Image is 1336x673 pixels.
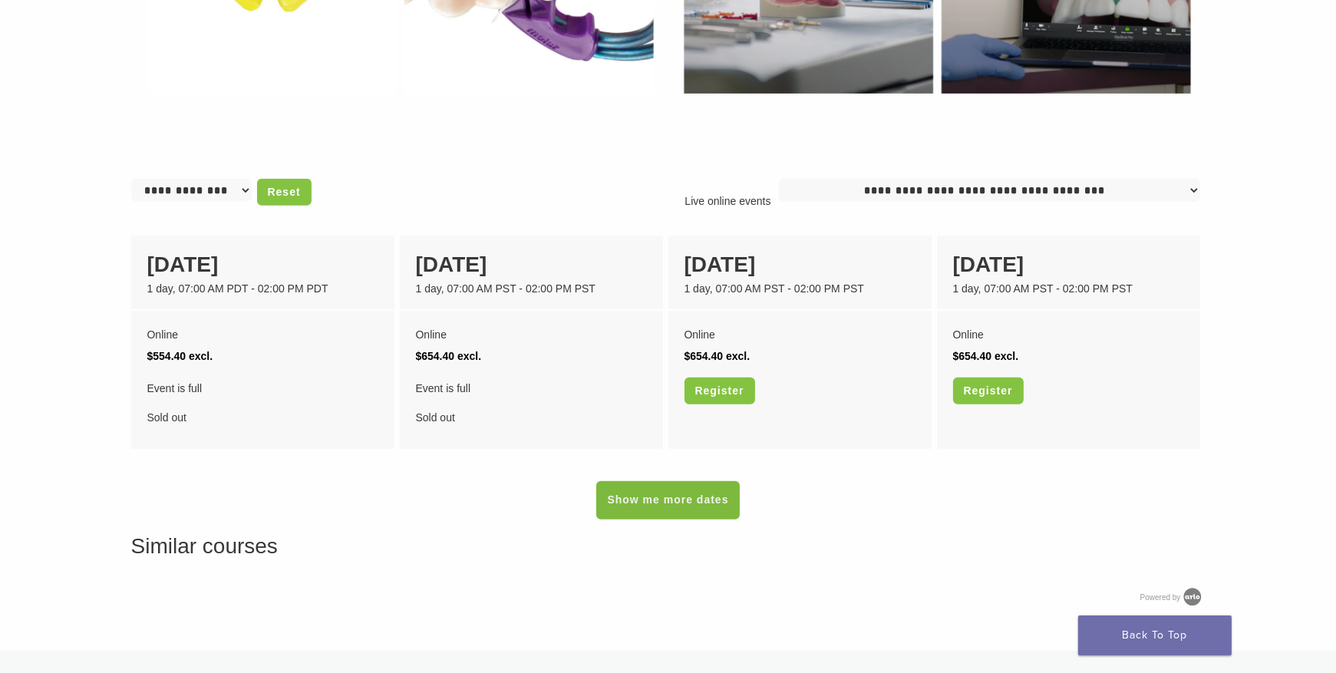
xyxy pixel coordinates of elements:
[416,324,647,345] div: Online
[684,350,724,362] span: $654.40
[953,378,1024,404] a: Register
[1140,593,1206,602] a: Powered by
[953,281,1184,297] div: 1 day, 07:00 AM PST - 02:00 PM PST
[147,324,378,345] div: Online
[684,378,755,404] a: Register
[416,281,647,297] div: 1 day, 07:00 AM PST - 02:00 PM PST
[189,350,213,362] span: excl.
[684,324,915,345] div: Online
[1078,615,1232,655] a: Back To Top
[147,249,378,281] div: [DATE]
[416,378,647,428] div: Sold out
[684,249,915,281] div: [DATE]
[416,249,647,281] div: [DATE]
[953,324,1184,345] div: Online
[596,481,739,520] a: Show me more dates
[416,350,455,362] span: $654.40
[257,179,312,206] a: Reset
[677,193,778,209] p: Live online events
[995,350,1018,362] span: excl.
[684,281,915,297] div: 1 day, 07:00 AM PST - 02:00 PM PST
[147,378,378,428] div: Sold out
[147,281,378,297] div: 1 day, 07:00 AM PDT - 02:00 PM PDT
[726,350,750,362] span: excl.
[147,350,186,362] span: $554.40
[457,350,481,362] span: excl.
[953,350,992,362] span: $654.40
[131,530,1206,562] h3: Similar courses
[953,249,1184,281] div: [DATE]
[1181,586,1204,609] img: Arlo training & Event Software
[416,378,647,399] span: Event is full
[147,378,378,399] span: Event is full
